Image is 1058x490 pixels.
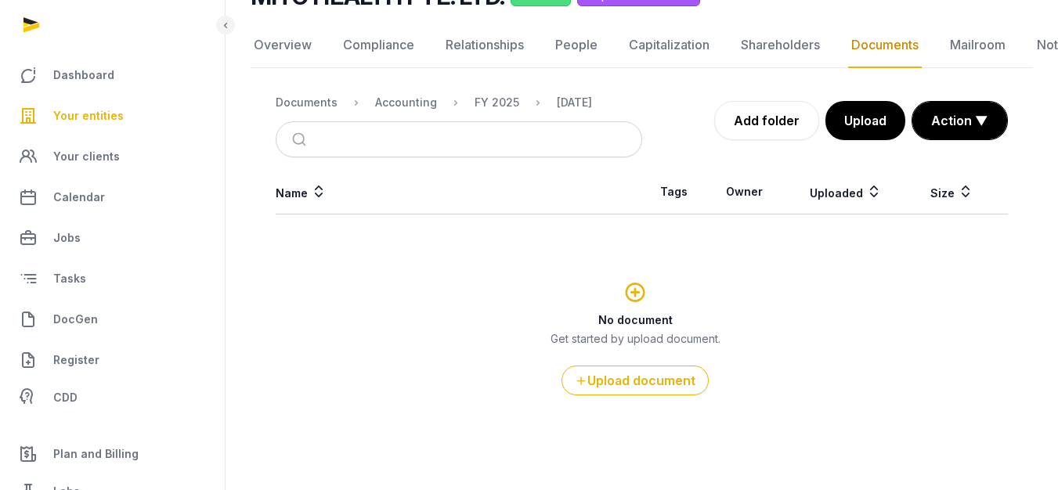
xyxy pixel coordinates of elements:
span: Plan and Billing [53,445,139,463]
span: Jobs [53,229,81,247]
a: Dashboard [13,56,212,94]
span: Your entities [53,106,124,125]
a: Overview [251,23,315,68]
a: Your entities [13,97,212,135]
a: People [552,23,601,68]
span: Tasks [53,269,86,288]
th: Owner [706,170,782,214]
button: Upload document [561,366,709,395]
button: Submit [283,122,320,157]
span: Register [53,351,99,369]
th: Uploaded [783,170,909,214]
th: Name [276,170,642,214]
a: Jobs [13,219,212,257]
span: Your clients [53,147,120,166]
a: DocGen [13,301,212,338]
p: Get started by upload document. [276,331,994,347]
h3: No document [276,312,994,328]
nav: Tabs [251,23,1033,68]
a: Documents [848,23,922,68]
nav: Breadcrumb [276,84,642,121]
a: Mailroom [947,23,1009,68]
a: Calendar [13,178,212,216]
a: Tasks [13,260,212,297]
a: Add folder [714,101,819,140]
a: Shareholders [738,23,823,68]
a: CDD [13,382,212,413]
button: Action ▼ [912,102,1007,139]
a: Relationships [442,23,527,68]
a: Capitalization [626,23,713,68]
span: Dashboard [53,66,114,85]
a: Compliance [340,23,417,68]
a: Your clients [13,138,212,175]
th: Tags [642,170,706,214]
div: Documents [276,95,338,110]
button: Upload [825,101,905,140]
div: Accounting [375,95,437,110]
div: [DATE] [557,95,592,110]
a: Plan and Billing [13,435,212,473]
span: DocGen [53,310,98,329]
span: Calendar [53,188,105,207]
div: FY 2025 [475,95,519,110]
a: Register [13,341,212,379]
span: CDD [53,388,78,407]
th: Size [909,170,995,214]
